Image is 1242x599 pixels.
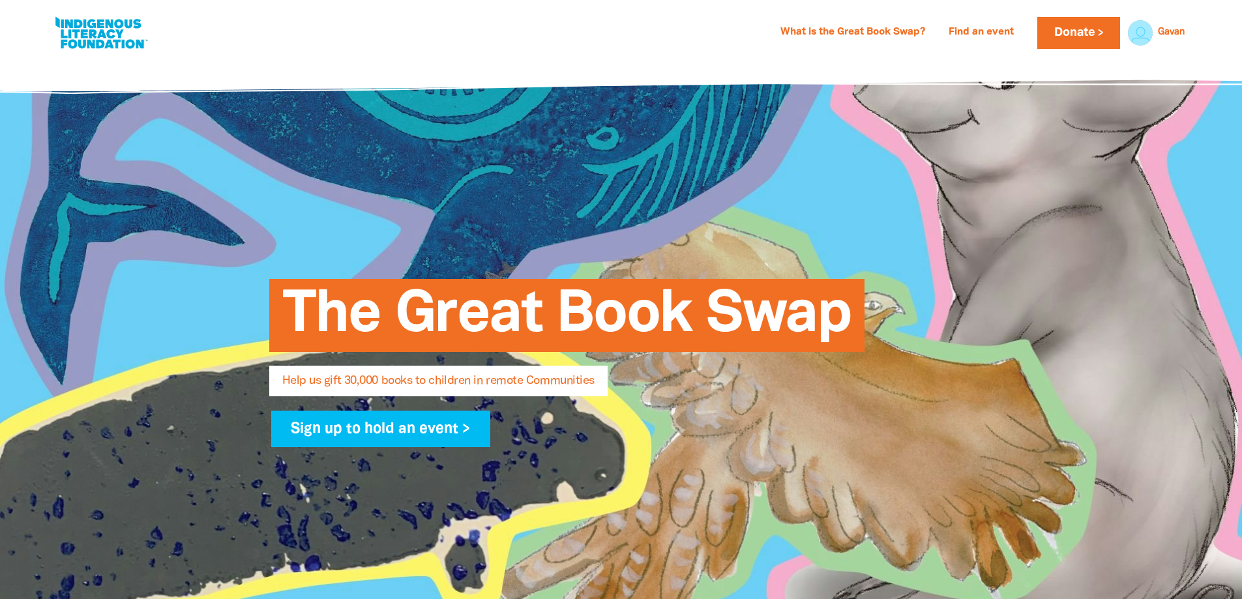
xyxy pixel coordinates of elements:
span: Help us gift 30,000 books to children in remote Communities [282,375,595,396]
a: What is the Great Book Swap? [773,22,933,43]
a: Donate [1037,17,1119,49]
a: Gavan [1158,28,1185,37]
span: The Great Book Swap [282,289,851,352]
a: Find an event [941,22,1022,43]
a: Sign up to hold an event > [271,411,491,447]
